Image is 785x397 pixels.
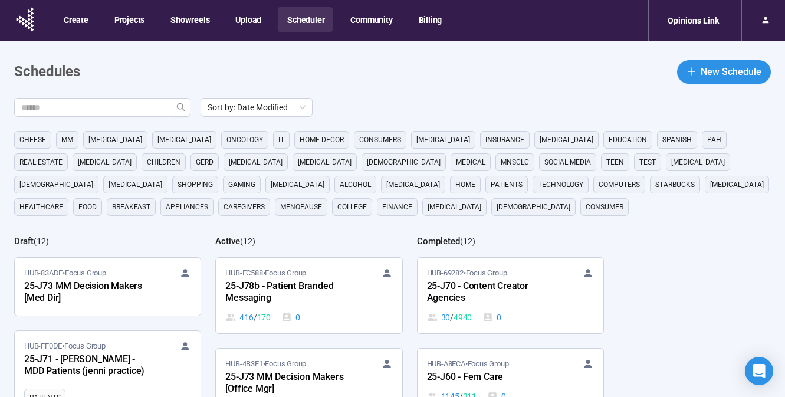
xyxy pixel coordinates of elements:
span: home decor [300,134,344,146]
span: it [278,134,284,146]
span: home [455,179,475,191]
button: Billing [409,7,451,32]
span: Teen [606,156,624,168]
span: HUB-69282 • Focus Group [427,267,507,279]
span: HUB-EC588 • Focus Group [225,267,306,279]
span: 4940 [454,311,472,324]
span: Patients [491,179,523,191]
span: [DEMOGRAPHIC_DATA] [19,179,93,191]
a: HUB-69282•Focus Group25-J70 - Content Creator Agencies30 / 49400 [418,258,603,333]
span: Insurance [485,134,524,146]
span: ( 12 ) [240,237,255,246]
span: plus [687,67,696,76]
div: 0 [281,311,300,324]
div: 416 [225,311,271,324]
span: [MEDICAL_DATA] [229,156,283,168]
button: Showreels [161,7,218,32]
span: New Schedule [701,64,761,79]
span: consumers [359,134,401,146]
h2: Completed [417,236,460,247]
span: caregivers [224,201,265,213]
span: GERD [196,156,214,168]
button: search [172,98,190,117]
span: technology [538,179,583,191]
button: Scheduler [278,7,333,32]
span: breakfast [112,201,150,213]
span: [MEDICAL_DATA] [386,179,440,191]
a: HUB-83ADF•Focus Group25-J73 MM Decision Makers [Med Dir] [15,258,201,316]
span: Test [639,156,656,168]
button: Upload [226,7,270,32]
a: HUB-EC588•Focus Group25-J78b - Patient Branded Messaging416 / 1700 [216,258,402,333]
span: menopause [280,201,322,213]
span: 170 [257,311,271,324]
span: Food [78,201,97,213]
span: alcohol [340,179,371,191]
span: education [609,134,647,146]
span: HUB-FF0DE • Focus Group [24,340,106,352]
span: / [450,311,454,324]
button: Create [54,7,97,32]
div: 25-J78b - Patient Branded Messaging [225,279,355,306]
span: ( 12 ) [34,237,49,246]
span: [DEMOGRAPHIC_DATA] [367,156,441,168]
span: healthcare [19,201,63,213]
div: 0 [482,311,501,324]
span: [MEDICAL_DATA] [428,201,481,213]
span: social media [544,156,591,168]
span: [MEDICAL_DATA] [710,179,764,191]
button: Community [341,7,400,32]
span: ( 12 ) [460,237,475,246]
div: 25-J71 - [PERSON_NAME] - MDD Patients (jenni practice) [24,352,154,379]
span: computers [599,179,640,191]
span: cheese [19,134,46,146]
span: [MEDICAL_DATA] [271,179,324,191]
span: PAH [707,134,721,146]
span: oncology [226,134,263,146]
span: finance [382,201,412,213]
span: [MEDICAL_DATA] [157,134,211,146]
h2: Draft [14,236,34,247]
div: Open Intercom Messenger [745,357,773,385]
span: [MEDICAL_DATA] [416,134,470,146]
span: [MEDICAL_DATA] [88,134,142,146]
span: [MEDICAL_DATA] [109,179,162,191]
h1: Schedules [14,61,80,83]
span: medical [456,156,485,168]
span: search [176,103,186,112]
span: Sort by: Date Modified [208,99,306,116]
div: 25-J73 MM Decision Makers [Office Mgr] [225,370,355,397]
span: real estate [19,156,63,168]
span: children [147,156,180,168]
div: 30 [427,311,472,324]
button: Projects [105,7,153,32]
div: 25-J73 MM Decision Makers [Med Dir] [24,279,154,306]
span: shopping [178,179,213,191]
span: appliances [166,201,208,213]
div: Opinions Link [661,9,726,32]
div: 25-J60 - Fem Care [427,370,557,385]
span: gaming [228,179,255,191]
span: [DEMOGRAPHIC_DATA] [497,201,570,213]
span: [MEDICAL_DATA] [671,156,725,168]
span: HUB-A8ECA • Focus Group [427,358,509,370]
span: [MEDICAL_DATA] [298,156,352,168]
span: starbucks [655,179,695,191]
h2: Active [215,236,240,247]
span: Spanish [662,134,692,146]
span: HUB-83ADF • Focus Group [24,267,106,279]
span: MM [61,134,73,146]
span: consumer [586,201,623,213]
span: [MEDICAL_DATA] [540,134,593,146]
span: HUB-4B3F1 • Focus Group [225,358,306,370]
span: mnsclc [501,156,529,168]
span: / [254,311,257,324]
span: college [337,201,367,213]
div: 25-J70 - Content Creator Agencies [427,279,557,306]
span: [MEDICAL_DATA] [78,156,132,168]
button: plusNew Schedule [677,60,771,84]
